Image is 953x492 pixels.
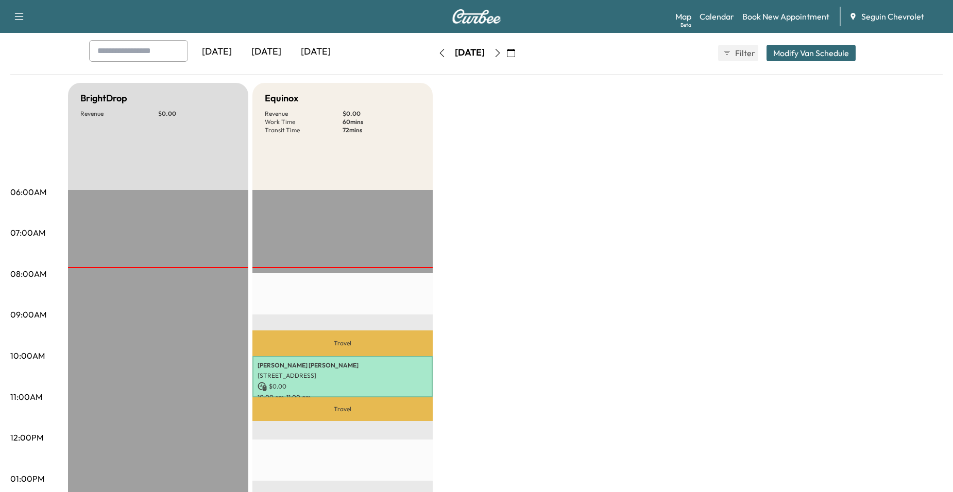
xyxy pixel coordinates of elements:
[10,391,42,403] p: 11:00AM
[291,40,341,64] div: [DATE]
[10,349,45,362] p: 10:00AM
[158,110,236,118] p: $ 0.00
[735,47,754,59] span: Filter
[343,110,420,118] p: $ 0.00
[680,21,691,29] div: Beta
[455,46,485,59] div: [DATE]
[265,118,343,126] p: Work Time
[258,361,428,370] p: [PERSON_NAME] [PERSON_NAME]
[265,110,343,118] p: Revenue
[343,118,420,126] p: 60 mins
[265,126,343,134] p: Transit Time
[10,431,43,444] p: 12:00PM
[10,308,46,321] p: 09:00AM
[767,45,856,61] button: Modify Van Schedule
[10,472,44,485] p: 01:00PM
[258,393,428,401] p: 10:00 am - 11:00 am
[742,10,829,23] a: Book New Appointment
[258,382,428,391] p: $ 0.00
[258,372,428,380] p: [STREET_ADDRESS]
[80,110,158,118] p: Revenue
[675,10,691,23] a: MapBeta
[252,397,433,421] p: Travel
[10,226,45,239] p: 07:00AM
[452,9,501,24] img: Curbee Logo
[718,45,758,61] button: Filter
[700,10,734,23] a: Calendar
[343,126,420,134] p: 72 mins
[242,40,291,64] div: [DATE]
[252,330,433,356] p: Travel
[80,91,127,106] h5: BrightDrop
[265,91,298,106] h5: Equinox
[10,268,46,280] p: 08:00AM
[10,186,46,198] p: 06:00AM
[192,40,242,64] div: [DATE]
[861,10,924,23] span: Seguin Chevrolet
